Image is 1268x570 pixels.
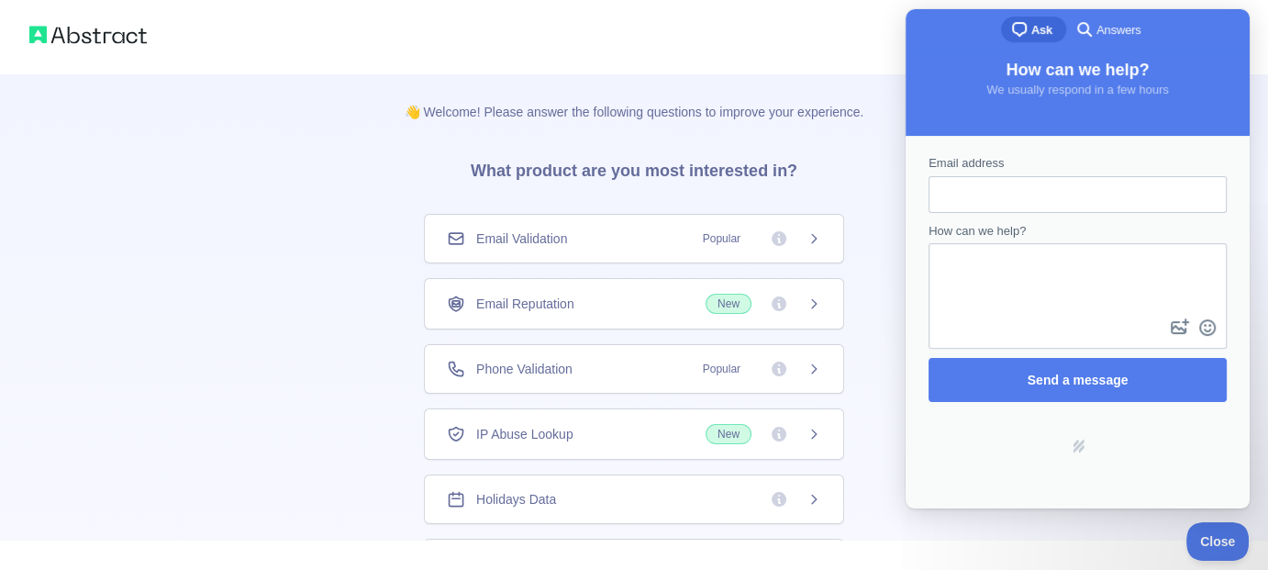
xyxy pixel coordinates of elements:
h3: What product are you most interested in? [441,121,827,213]
span: Email Reputation [476,295,574,313]
span: Phone Validation [476,360,573,378]
span: Email Validation [476,229,567,248]
span: Holidays Data [476,490,556,509]
iframe: Help Scout Beacon - Close [1186,522,1250,561]
span: Popular [692,229,751,248]
span: New [706,294,751,314]
p: 👋 Welcome! Please answer the following questions to improve your experience. [375,73,894,121]
span: Popular [692,360,751,378]
img: Abstract logo [29,22,147,48]
span: New [706,424,751,444]
span: IP Abuse Lookup [476,425,573,443]
iframe: Help Scout Beacon - Live Chat, Contact Form, and Knowledge Base [906,9,1250,509]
